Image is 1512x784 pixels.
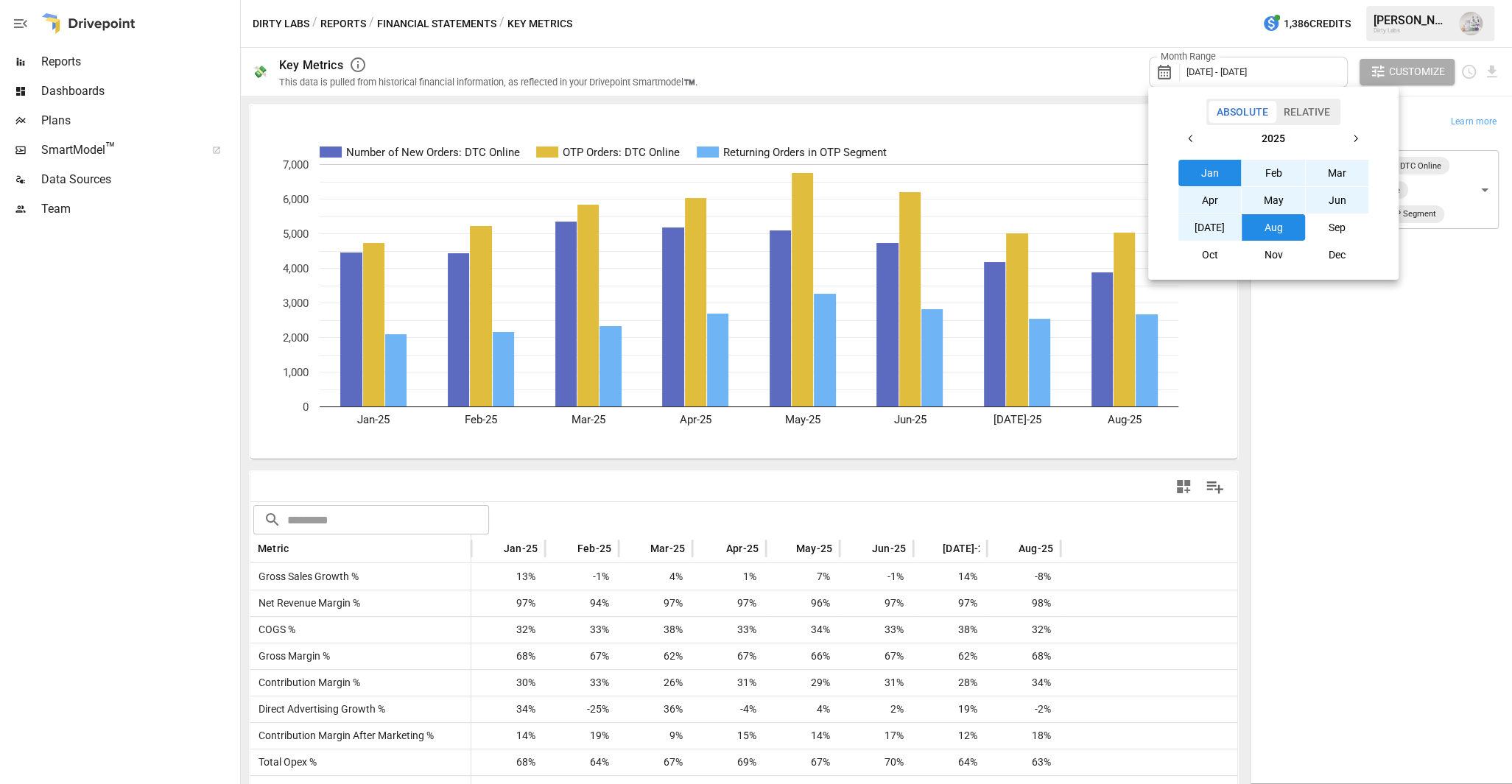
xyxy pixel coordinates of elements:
[1242,241,1305,268] button: Nov
[1306,160,1369,186] button: Mar
[1178,160,1242,186] button: Jan
[1204,125,1342,152] button: 2025
[1209,101,1276,123] button: Absolute
[1242,160,1305,186] button: Feb
[1306,241,1369,268] button: Dec
[1276,101,1338,123] button: Relative
[1242,214,1305,241] button: Aug
[1178,187,1242,213] button: Apr
[1178,241,1242,268] button: Oct
[1306,187,1369,213] button: Jun
[1242,187,1305,213] button: May
[1178,214,1242,241] button: [DATE]
[1306,214,1369,241] button: Sep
